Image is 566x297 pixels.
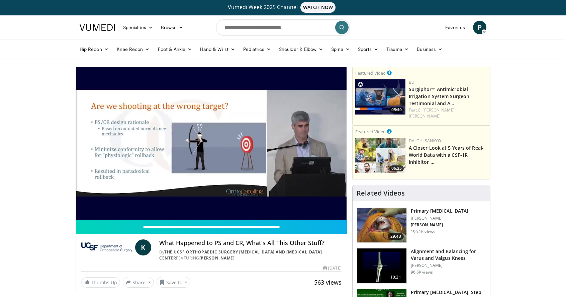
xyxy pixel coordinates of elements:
span: 06:25 [389,165,404,171]
a: [PERSON_NAME] [199,255,235,261]
a: Specialties [119,21,157,34]
img: The UCSF Orthopaedic Surgery Arthritis and Joint Replacement Center [81,239,132,255]
span: 29:43 [388,233,404,240]
a: Sports [354,43,383,56]
a: Surgiphor™ Antimicrobial Irrigation System Surgeon Testimonial and A… [409,86,470,106]
input: Search topics, interventions [216,19,350,35]
a: Shoulder & Elbow [275,43,327,56]
a: Favorites [441,21,469,34]
a: 10:31 Alignment and Balancing for Varus and Valgus Knees [PERSON_NAME] 96.6K views [357,248,486,284]
div: By FEATURING [159,249,341,261]
a: Thumbs Up [81,277,120,288]
a: C. [PERSON_NAME] [PERSON_NAME] [409,107,455,119]
a: Trauma [382,43,413,56]
a: Spine [327,43,354,56]
div: Feat. [409,107,487,119]
a: Knee Recon [113,43,154,56]
h3: Primary [MEDICAL_DATA] [411,208,468,214]
span: 03:40 [389,107,404,113]
span: 10:31 [388,274,404,281]
p: 96.6K views [411,270,433,275]
small: Featured Video [355,129,386,135]
div: [DATE] [323,265,341,271]
span: 563 views [314,278,342,286]
a: A Closer Look at 5 Years of Real-World Data with a CSF-1R inhibitor … [409,145,484,165]
h4: What Happened to PS and CR, What's All This Other Stuff? [159,239,341,247]
a: Hand & Wrist [196,43,239,56]
p: [PERSON_NAME] [411,216,468,221]
a: 29:43 Primary [MEDICAL_DATA] [PERSON_NAME] [PERSON_NAME] 196.1K views [357,208,486,243]
h3: Alignment and Balancing for Varus and Valgus Knees [411,248,486,262]
img: 38523_0000_3.png.150x105_q85_crop-smart_upscale.jpg [357,248,406,283]
small: Featured Video [355,70,386,76]
img: 297061_3.png.150x105_q85_crop-smart_upscale.jpg [357,208,406,243]
a: 06:25 [355,138,405,173]
img: 93c22cae-14d1-47f0-9e4a-a244e824b022.png.150x105_q85_crop-smart_upscale.jpg [355,138,405,173]
a: Business [413,43,447,56]
button: Share [123,277,154,288]
video-js: Video Player [76,67,347,220]
a: The UCSF Orthopaedic Surgery [MEDICAL_DATA] and [MEDICAL_DATA] Center [159,249,322,261]
p: [PERSON_NAME] [411,222,468,228]
p: 196.1K views [411,229,435,234]
a: BD [409,79,414,85]
h4: Related Videos [357,189,405,197]
button: Save to [157,277,191,288]
a: Daiichi-Sankyo [409,138,441,144]
a: K [135,239,151,255]
a: Vumedi Week 2025 ChannelWATCH NOW [81,2,485,13]
img: VuMedi Logo [80,24,115,31]
a: Hip Recon [76,43,113,56]
a: Browse [157,21,188,34]
a: 03:40 [355,79,405,115]
a: Pediatrics [239,43,275,56]
a: P [473,21,486,34]
p: [PERSON_NAME] [411,263,486,268]
img: 70422da6-974a-44ac-bf9d-78c82a89d891.150x105_q85_crop-smart_upscale.jpg [355,79,405,115]
span: WATCH NOW [300,2,336,13]
a: Foot & Ankle [154,43,196,56]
